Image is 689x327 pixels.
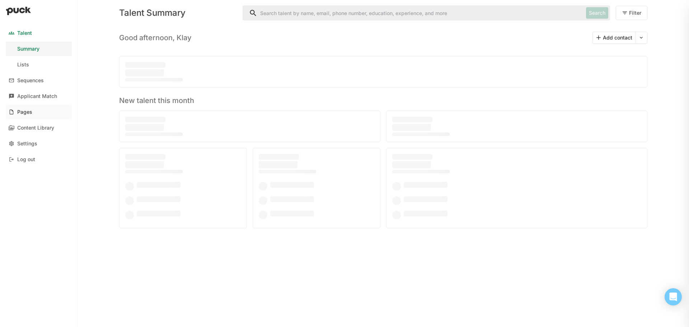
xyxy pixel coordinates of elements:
[17,157,35,163] div: Log out
[6,136,72,151] a: Settings
[6,105,72,119] a: Pages
[17,78,44,84] div: Sequences
[6,89,72,103] a: Applicant Match
[6,42,72,56] a: Summary
[119,33,192,42] h3: Good afternoon, Klay
[616,6,647,20] button: Filter
[665,288,682,305] div: Open Intercom Messenger
[17,46,39,52] div: Summary
[17,141,37,147] div: Settings
[243,6,583,20] input: Search
[119,9,237,17] div: Talent Summary
[6,121,72,135] a: Content Library
[6,26,72,40] a: Talent
[6,57,72,72] a: Lists
[17,62,29,68] div: Lists
[119,93,647,105] h3: New talent this month
[17,109,32,115] div: Pages
[17,125,54,131] div: Content Library
[593,32,635,43] button: Add contact
[6,73,72,88] a: Sequences
[17,93,57,99] div: Applicant Match
[17,30,32,36] div: Talent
